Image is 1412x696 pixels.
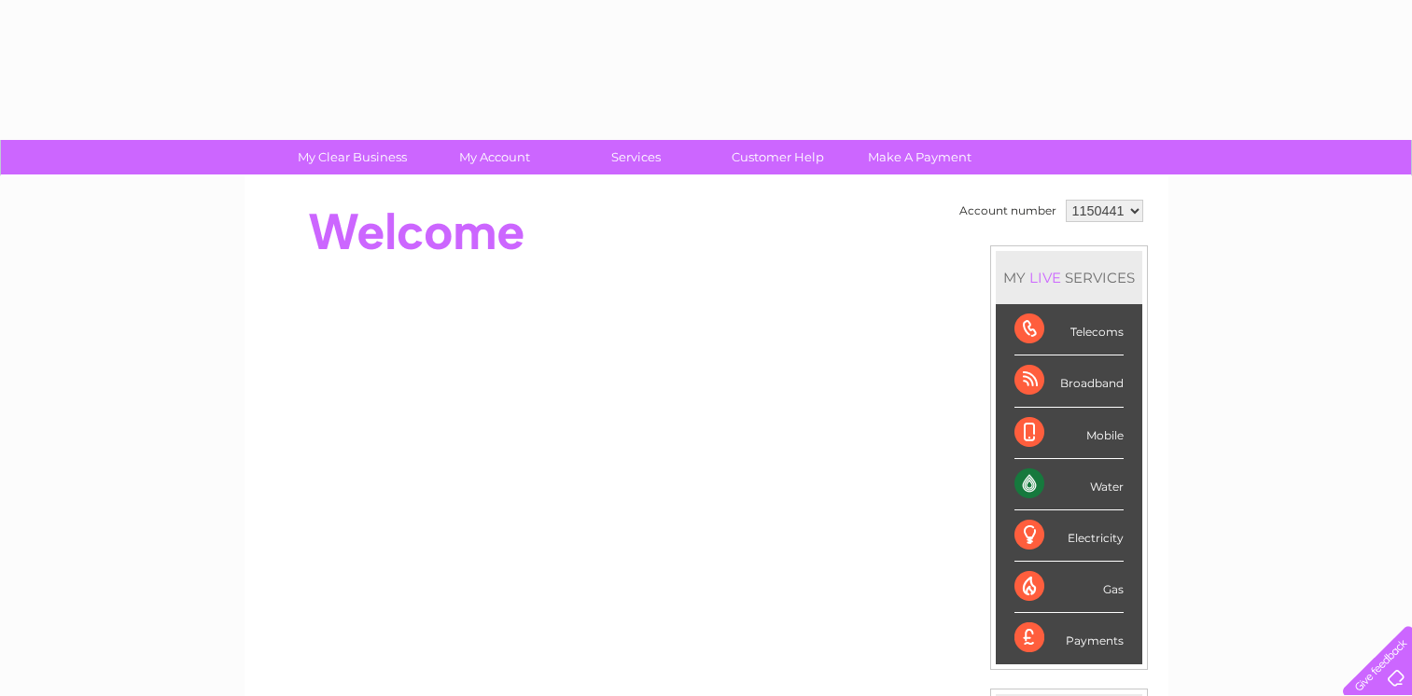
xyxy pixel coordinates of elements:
div: Mobile [1014,408,1124,459]
div: MY SERVICES [996,251,1142,304]
a: My Clear Business [275,140,429,174]
a: Make A Payment [843,140,997,174]
div: Broadband [1014,355,1124,407]
a: My Account [417,140,571,174]
div: LIVE [1026,269,1065,286]
div: Payments [1014,613,1124,663]
div: Telecoms [1014,304,1124,355]
div: Water [1014,459,1124,510]
div: Gas [1014,562,1124,613]
a: Customer Help [701,140,855,174]
td: Account number [955,195,1061,227]
div: Electricity [1014,510,1124,562]
a: Services [559,140,713,174]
